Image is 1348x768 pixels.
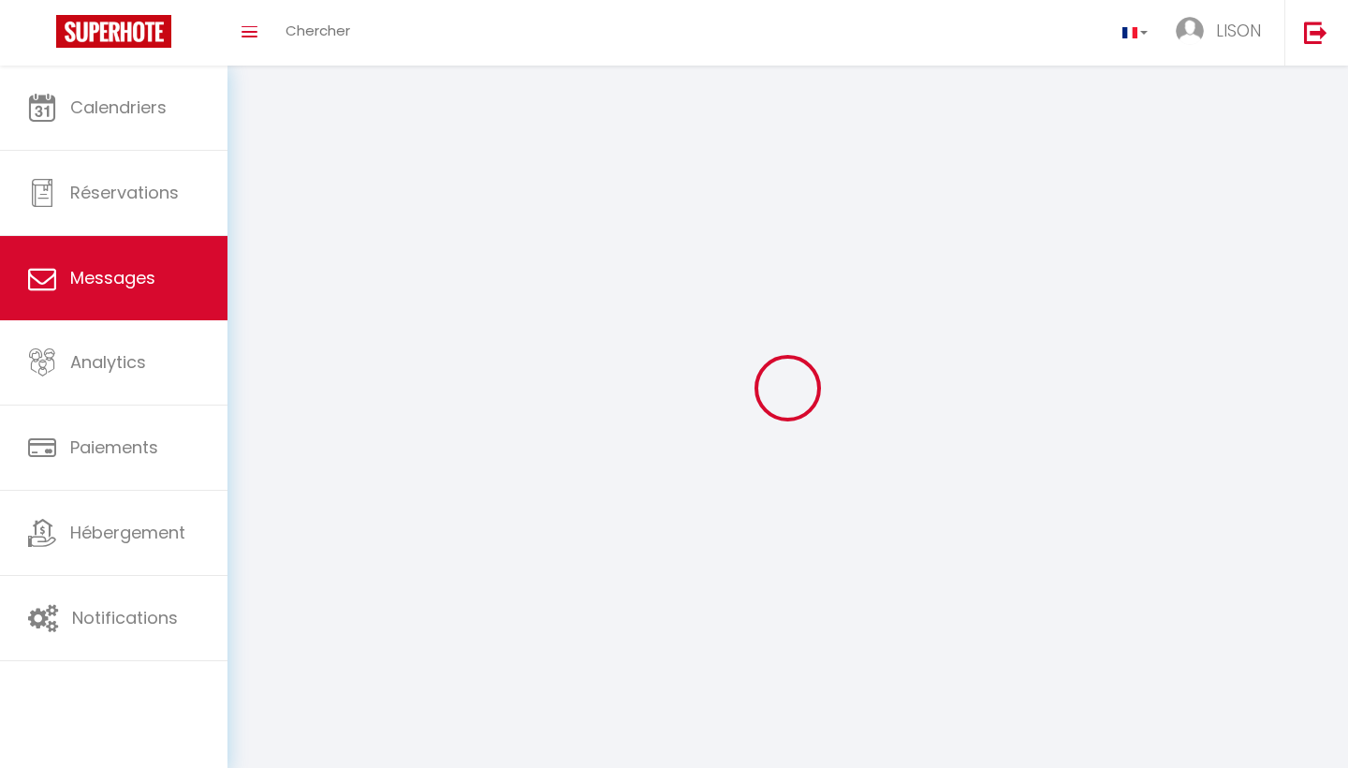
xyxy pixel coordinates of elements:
img: logout [1304,21,1327,44]
span: Chercher [286,21,350,40]
span: Paiements [70,436,158,459]
span: Analytics [70,350,146,374]
span: Notifications [72,606,178,629]
img: ... [1176,17,1204,45]
span: Messages [70,266,155,289]
img: Super Booking [56,15,171,48]
span: LISON [1216,19,1261,42]
span: Réservations [70,181,179,204]
span: Calendriers [70,96,167,119]
span: Hébergement [70,521,185,544]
